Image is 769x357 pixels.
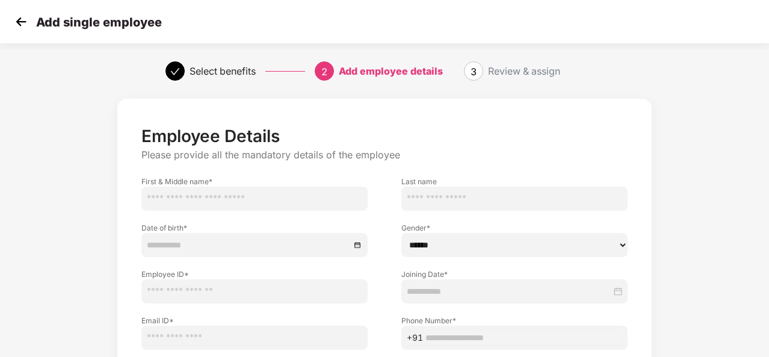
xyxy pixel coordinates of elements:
[36,15,162,29] p: Add single employee
[321,66,327,78] span: 2
[141,269,368,279] label: Employee ID
[141,126,628,146] p: Employee Details
[488,61,560,81] div: Review & assign
[170,67,180,76] span: check
[190,61,256,81] div: Select benefits
[401,315,628,326] label: Phone Number
[339,61,443,81] div: Add employee details
[141,176,368,187] label: First & Middle name
[401,176,628,187] label: Last name
[401,223,628,233] label: Gender
[141,149,628,161] p: Please provide all the mandatory details of the employee
[407,331,423,344] span: +91
[141,315,368,326] label: Email ID
[401,269,628,279] label: Joining Date
[141,223,368,233] label: Date of birth
[471,66,477,78] span: 3
[12,13,30,31] img: svg+xml;base64,PHN2ZyB4bWxucz0iaHR0cDovL3d3dy53My5vcmcvMjAwMC9zdmciIHdpZHRoPSIzMCIgaGVpZ2h0PSIzMC...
